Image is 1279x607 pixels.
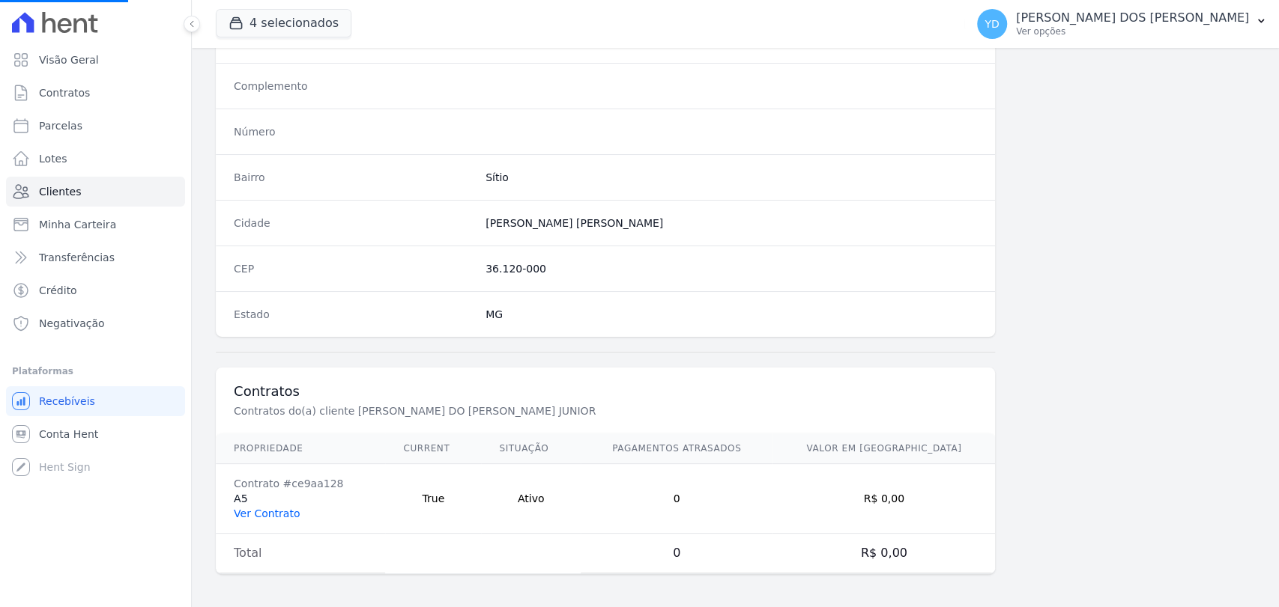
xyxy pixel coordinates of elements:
[234,170,474,185] dt: Bairro
[1016,10,1249,25] p: [PERSON_NAME] DOS [PERSON_NAME]
[39,394,95,409] span: Recebíveis
[385,464,481,534] td: True
[581,534,772,573] td: 0
[1016,25,1249,37] p: Ver opções
[39,118,82,133] span: Parcelas
[486,216,977,231] dd: [PERSON_NAME] [PERSON_NAME]
[39,184,81,199] span: Clientes
[39,283,77,298] span: Crédito
[985,19,999,29] span: YD
[216,433,385,464] th: Propriedade
[6,308,185,338] a: Negativação
[772,534,995,573] td: R$ 0,00
[581,464,772,534] td: 0
[6,419,185,449] a: Conta Hent
[6,243,185,272] a: Transferências
[234,507,300,519] a: Ver Contrato
[481,433,581,464] th: Situação
[6,210,185,240] a: Minha Carteira
[6,177,185,207] a: Clientes
[481,464,581,534] td: Ativo
[216,9,351,37] button: 4 selecionados
[6,386,185,416] a: Recebíveis
[234,382,977,400] h3: Contratos
[581,433,772,464] th: Pagamentos Atrasados
[6,45,185,75] a: Visão Geral
[6,144,185,174] a: Lotes
[486,170,977,185] dd: Sítio
[234,403,737,418] p: Contratos do(a) cliente [PERSON_NAME] DO [PERSON_NAME] JUNIOR
[234,261,474,276] dt: CEP
[234,216,474,231] dt: Cidade
[772,433,995,464] th: Valor em [GEOGRAPHIC_DATA]
[39,85,90,100] span: Contratos
[965,3,1279,45] button: YD [PERSON_NAME] DOS [PERSON_NAME] Ver opções
[39,427,98,442] span: Conta Hent
[39,151,67,166] span: Lotes
[234,79,474,94] dt: Complemento
[385,433,481,464] th: Current
[216,464,385,534] td: A5
[6,78,185,108] a: Contratos
[39,217,116,232] span: Minha Carteira
[486,307,977,322] dd: MG
[234,307,474,322] dt: Estado
[216,534,385,573] td: Total
[486,261,977,276] dd: 36.120-000
[234,476,367,491] div: Contrato #ce9aa128
[39,250,115,265] span: Transferências
[6,275,185,305] a: Crédito
[12,362,179,380] div: Plataformas
[234,124,474,139] dt: Número
[772,464,995,534] td: R$ 0,00
[39,52,99,67] span: Visão Geral
[6,111,185,141] a: Parcelas
[39,316,105,331] span: Negativação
